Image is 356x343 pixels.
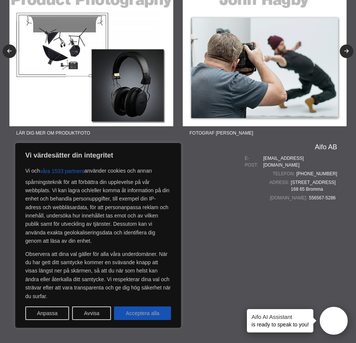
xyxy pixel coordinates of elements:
[183,126,260,140] span: Fotograf [PERSON_NAME]
[72,306,111,320] button: Avvisa
[291,179,337,193] span: [STREET_ADDRESS] 168 65 Bromma
[25,306,69,320] button: Anpassa
[25,164,171,245] p: Vi och använder cookies och annan spårningsteknik för att förbättra din upplevelse på vår webbpla...
[245,155,263,168] span: E-post:
[273,170,296,177] span: Telefon:
[263,155,337,168] a: [EMAIL_ADDRESS][DOMAIN_NAME]
[3,44,16,58] button: Previous
[309,194,337,201] span: 556567-5286
[15,143,181,328] div: Vi värdesätter din integritet
[25,151,171,160] p: Vi värdesätter din integritet
[270,179,291,186] span: Adress:
[315,144,337,150] a: Aifo AB
[114,306,171,320] button: Acceptera alla
[25,250,171,300] p: Observera att dina val gäller för alla våra underdomäner. När du har gett ditt samtycke kommer en...
[40,164,85,178] button: våra 1533 partners
[247,309,313,332] div: is ready to speak to you!
[340,44,353,58] button: Next
[296,170,337,177] a: [PHONE_NUMBER]
[270,194,309,201] span: [DOMAIN_NAME]:
[9,126,97,140] span: Lär dig mer om produktfoto
[251,313,309,321] h4: Aifo AI Assistant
